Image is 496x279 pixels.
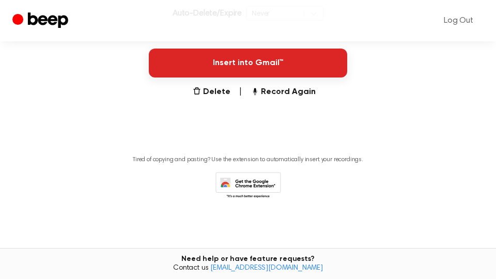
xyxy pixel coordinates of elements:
[193,86,230,98] button: Delete
[149,49,347,78] button: Insert into Gmail™
[239,86,242,98] span: |
[133,156,363,164] p: Tired of copying and pasting? Use the extension to automatically insert your recordings.
[12,11,71,31] a: Beep
[210,265,323,272] a: [EMAIL_ADDRESS][DOMAIN_NAME]
[433,8,484,33] a: Log Out
[251,86,316,98] button: Record Again
[6,264,490,273] span: Contact us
